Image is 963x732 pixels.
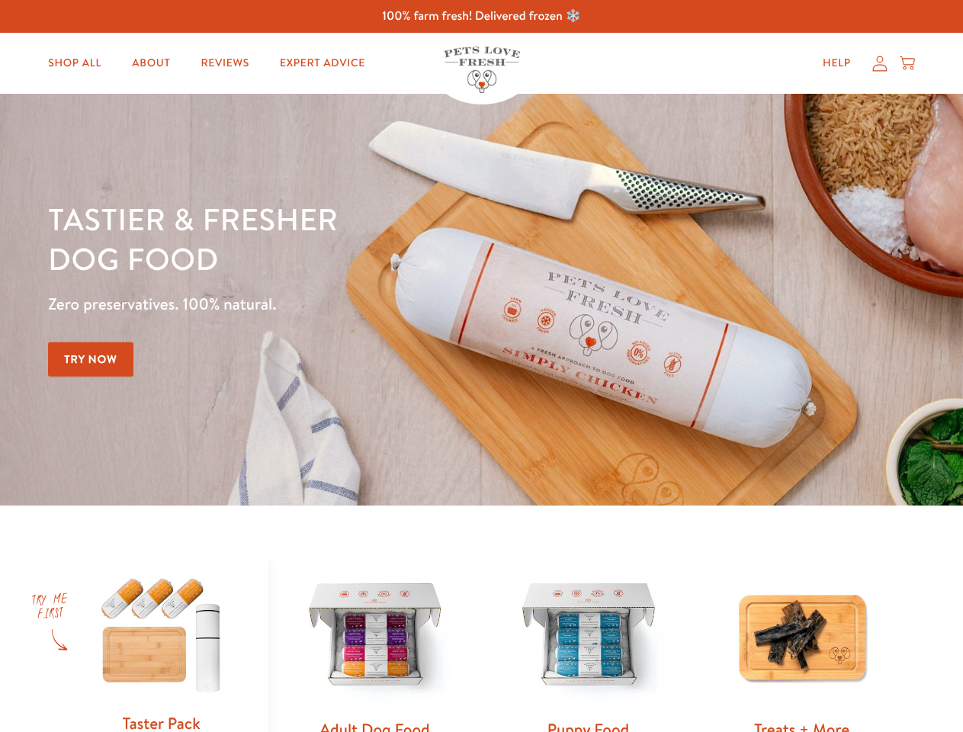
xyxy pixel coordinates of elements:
h1: Tastier & fresher dog food [48,199,626,278]
a: Try Now [48,342,133,377]
a: About [120,48,182,79]
a: Shop All [36,48,114,79]
p: Zero preservatives. 100% natural. [48,291,626,318]
a: Reviews [188,48,261,79]
img: Pets Love Fresh [444,47,520,93]
a: Expert Advice [268,48,377,79]
a: Help [811,48,863,79]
